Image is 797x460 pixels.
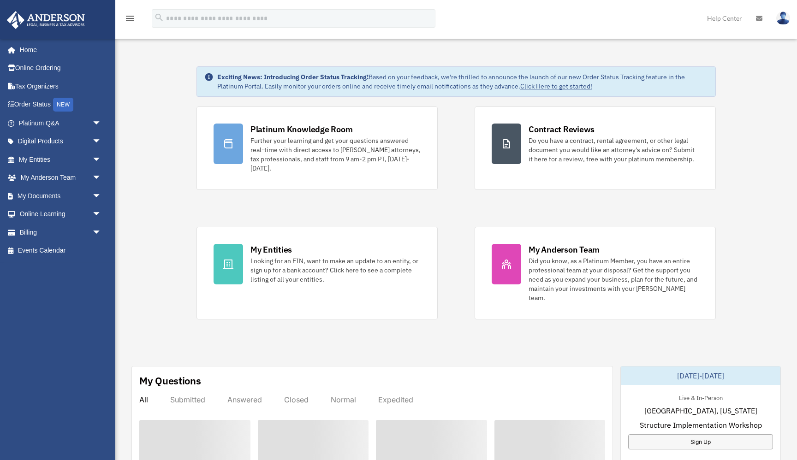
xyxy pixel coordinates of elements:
[529,124,595,135] div: Contract Reviews
[6,77,115,95] a: Tax Organizers
[170,395,205,404] div: Submitted
[250,136,421,173] div: Further your learning and get your questions answered real-time with direct access to [PERSON_NAM...
[139,395,148,404] div: All
[6,132,115,151] a: Digital Productsarrow_drop_down
[520,82,592,90] a: Click Here to get started!
[92,187,111,206] span: arrow_drop_down
[92,114,111,133] span: arrow_drop_down
[331,395,356,404] div: Normal
[284,395,309,404] div: Closed
[6,187,115,205] a: My Documentsarrow_drop_down
[92,169,111,188] span: arrow_drop_down
[628,434,773,449] a: Sign Up
[475,106,716,190] a: Contract Reviews Do you have a contract, rental agreement, or other legal document you would like...
[621,366,780,385] div: [DATE]-[DATE]
[672,392,730,402] div: Live & In-Person
[644,405,757,416] span: [GEOGRAPHIC_DATA], [US_STATE]
[92,205,111,224] span: arrow_drop_down
[125,16,136,24] a: menu
[6,59,115,77] a: Online Ordering
[92,223,111,242] span: arrow_drop_down
[6,242,115,260] a: Events Calendar
[227,395,262,404] div: Answered
[250,256,421,284] div: Looking for an EIN, want to make an update to an entity, or sign up for a bank account? Click her...
[776,12,790,25] img: User Pic
[139,374,201,388] div: My Questions
[154,12,164,23] i: search
[196,227,438,319] a: My Entities Looking for an EIN, want to make an update to an entity, or sign up for a bank accoun...
[529,256,699,302] div: Did you know, as a Platinum Member, you have an entire professional team at your disposal? Get th...
[217,73,369,81] strong: Exciting News: Introducing Order Status Tracking!
[4,11,88,29] img: Anderson Advisors Platinum Portal
[125,13,136,24] i: menu
[250,244,292,255] div: My Entities
[250,124,353,135] div: Platinum Knowledge Room
[6,223,115,242] a: Billingarrow_drop_down
[475,227,716,319] a: My Anderson Team Did you know, as a Platinum Member, you have an entire professional team at your...
[529,244,600,255] div: My Anderson Team
[6,41,111,59] a: Home
[529,136,699,164] div: Do you have a contract, rental agreement, or other legal document you would like an attorney's ad...
[6,114,115,132] a: Platinum Q&Aarrow_drop_down
[53,98,73,112] div: NEW
[6,150,115,169] a: My Entitiesarrow_drop_down
[378,395,413,404] div: Expedited
[640,419,762,431] span: Structure Implementation Workshop
[6,95,115,114] a: Order StatusNEW
[196,106,438,190] a: Platinum Knowledge Room Further your learning and get your questions answered real-time with dire...
[6,169,115,187] a: My Anderson Teamarrow_drop_down
[217,72,708,91] div: Based on your feedback, we're thrilled to announce the launch of our new Order Status Tracking fe...
[92,132,111,151] span: arrow_drop_down
[6,205,115,224] a: Online Learningarrow_drop_down
[92,150,111,169] span: arrow_drop_down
